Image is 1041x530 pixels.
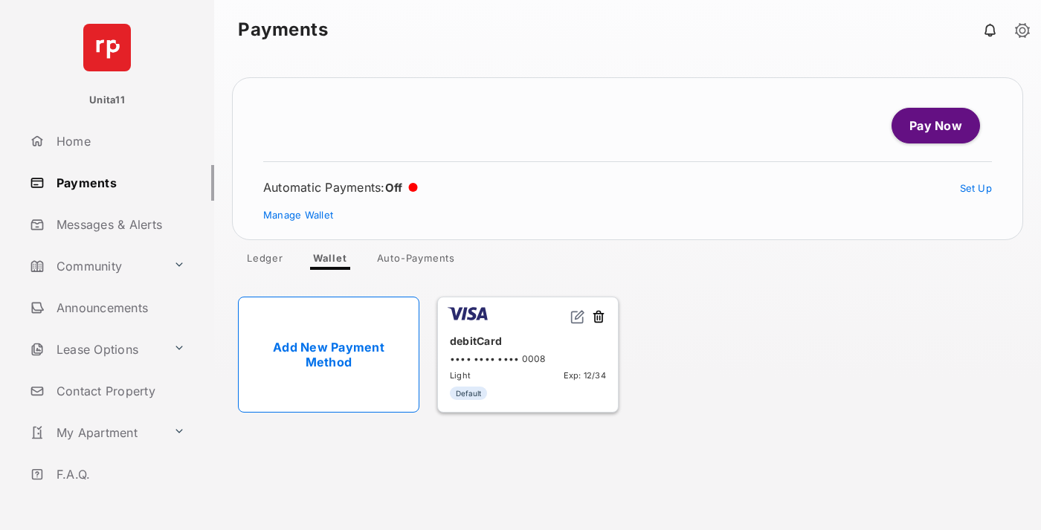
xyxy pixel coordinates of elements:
[24,332,167,367] a: Lease Options
[263,209,333,221] a: Manage Wallet
[960,182,993,194] a: Set Up
[24,290,214,326] a: Announcements
[24,248,167,284] a: Community
[24,207,214,242] a: Messages & Alerts
[24,123,214,159] a: Home
[263,180,418,195] div: Automatic Payments :
[89,93,125,108] p: Unita11
[24,415,167,450] a: My Apartment
[301,252,359,270] a: Wallet
[238,21,328,39] strong: Payments
[450,353,606,364] div: •••• •••• •••• 0008
[24,373,214,409] a: Contact Property
[238,297,419,413] a: Add New Payment Method
[365,252,467,270] a: Auto-Payments
[83,24,131,71] img: svg+xml;base64,PHN2ZyB4bWxucz0iaHR0cDovL3d3dy53My5vcmcvMjAwMC9zdmciIHdpZHRoPSI2NCIgaGVpZ2h0PSI2NC...
[564,370,606,381] span: Exp: 12/34
[385,181,403,195] span: Off
[235,252,295,270] a: Ledger
[24,456,214,492] a: F.A.Q.
[450,329,606,353] div: debitCard
[570,309,585,324] img: svg+xml;base64,PHN2ZyB2aWV3Qm94PSIwIDAgMjQgMjQiIHdpZHRoPSIxNiIgaGVpZ2h0PSIxNiIgZmlsbD0ibm9uZSIgeG...
[24,165,214,201] a: Payments
[450,370,471,381] span: Light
